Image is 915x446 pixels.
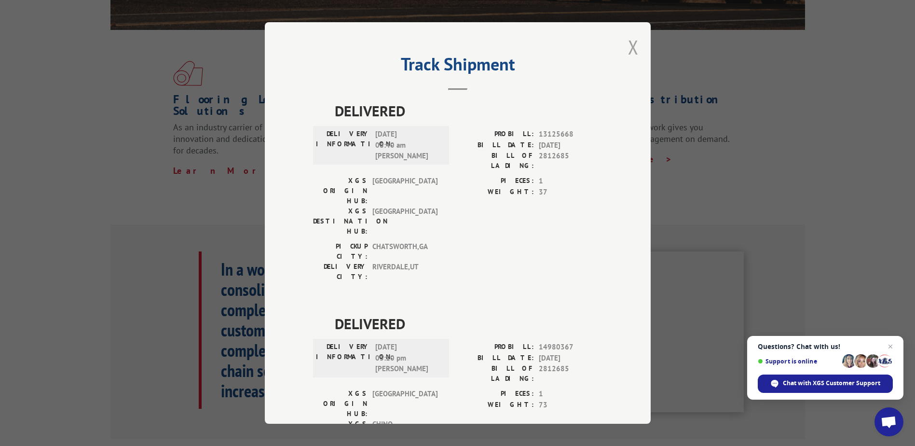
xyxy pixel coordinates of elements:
[539,129,602,140] span: 13125668
[375,342,440,375] span: [DATE] 03:10 pm [PERSON_NAME]
[628,34,639,60] button: Close modal
[458,389,534,400] label: PIECES:
[539,342,602,353] span: 14980367
[313,262,368,282] label: DELIVERY CITY:
[458,353,534,364] label: BILL DATE:
[458,342,534,353] label: PROBILL:
[885,341,896,352] span: Close chat
[335,313,602,334] span: DELIVERED
[758,375,893,393] div: Chat with XGS Customer Support
[458,151,534,171] label: BILL OF LADING:
[539,353,602,364] span: [DATE]
[313,241,368,262] label: PICKUP CITY:
[313,57,602,76] h2: Track Shipment
[539,389,602,400] span: 1
[539,187,602,198] span: 37
[539,151,602,171] span: 2812685
[372,206,437,237] span: [GEOGRAPHIC_DATA]
[458,129,534,140] label: PROBILL:
[372,176,437,206] span: [GEOGRAPHIC_DATA]
[758,343,893,350] span: Questions? Chat with us!
[539,176,602,187] span: 1
[316,342,370,375] label: DELIVERY INFORMATION:
[539,140,602,151] span: [DATE]
[316,129,370,162] label: DELIVERY INFORMATION:
[539,363,602,384] span: 2812685
[458,140,534,151] label: BILL DATE:
[372,262,437,282] span: RIVERDALE , UT
[313,389,368,419] label: XGS ORIGIN HUB:
[458,176,534,187] label: PIECES:
[375,129,440,162] span: [DATE] 08:40 am [PERSON_NAME]
[313,176,368,206] label: XGS ORIGIN HUB:
[458,187,534,198] label: WEIGHT:
[458,363,534,384] label: BILL OF LADING:
[874,407,903,436] div: Open chat
[372,241,437,262] span: CHATSWORTH , GA
[758,358,839,365] span: Support is online
[335,100,602,122] span: DELIVERED
[539,400,602,411] span: 73
[783,379,880,388] span: Chat with XGS Customer Support
[458,400,534,411] label: WEIGHT:
[313,206,368,237] label: XGS DESTINATION HUB:
[372,389,437,419] span: [GEOGRAPHIC_DATA]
